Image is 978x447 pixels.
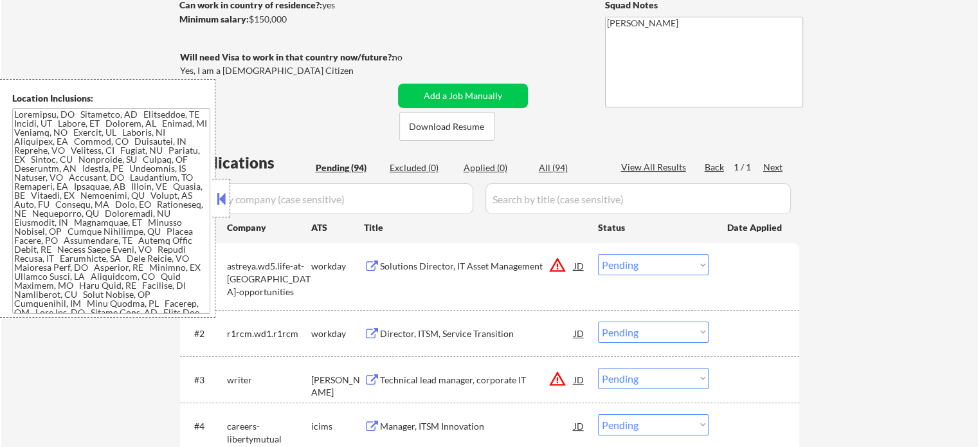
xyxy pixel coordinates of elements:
[227,374,311,387] div: writer
[734,161,763,174] div: 1 / 1
[311,420,364,433] div: icims
[621,161,690,174] div: View All Results
[573,414,586,437] div: JD
[364,221,586,234] div: Title
[184,183,473,214] input: Search by company (case sensitive)
[464,161,528,174] div: Applied (0)
[398,84,528,108] button: Add a Job Manually
[311,221,364,234] div: ATS
[311,374,364,399] div: [PERSON_NAME]
[227,420,311,445] div: careers-libertymutual
[380,260,574,273] div: Solutions Director, IT Asset Management
[194,420,217,433] div: #4
[548,256,566,274] button: warning_amber
[380,327,574,340] div: Director, ITSM, Service Transition
[573,368,586,391] div: JD
[380,374,574,387] div: Technical lead manager, corporate IT
[573,254,586,277] div: JD
[180,51,394,62] strong: Will need Visa to work in that country now/future?:
[227,327,311,340] div: r1rcm.wd1.r1rcm
[311,327,364,340] div: workday
[539,161,603,174] div: All (94)
[380,420,574,433] div: Manager, ITSM Innovation
[727,221,784,234] div: Date Applied
[316,161,380,174] div: Pending (94)
[179,14,249,24] strong: Minimum salary:
[390,161,454,174] div: Excluded (0)
[12,92,210,105] div: Location Inclusions:
[705,161,725,174] div: Back
[227,221,311,234] div: Company
[194,374,217,387] div: #3
[573,322,586,345] div: JD
[392,51,429,64] div: no
[227,260,311,298] div: astreya.wd5.life-at-[GEOGRAPHIC_DATA]-opportunities
[184,155,311,170] div: Applications
[763,161,784,174] div: Next
[179,13,394,26] div: $150,000
[598,215,709,239] div: Status
[180,64,397,77] div: Yes, I am a [DEMOGRAPHIC_DATA] Citizen
[485,183,791,214] input: Search by title (case sensitive)
[399,112,494,141] button: Download Resume
[311,260,364,273] div: workday
[548,370,566,388] button: warning_amber
[194,327,217,340] div: #2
